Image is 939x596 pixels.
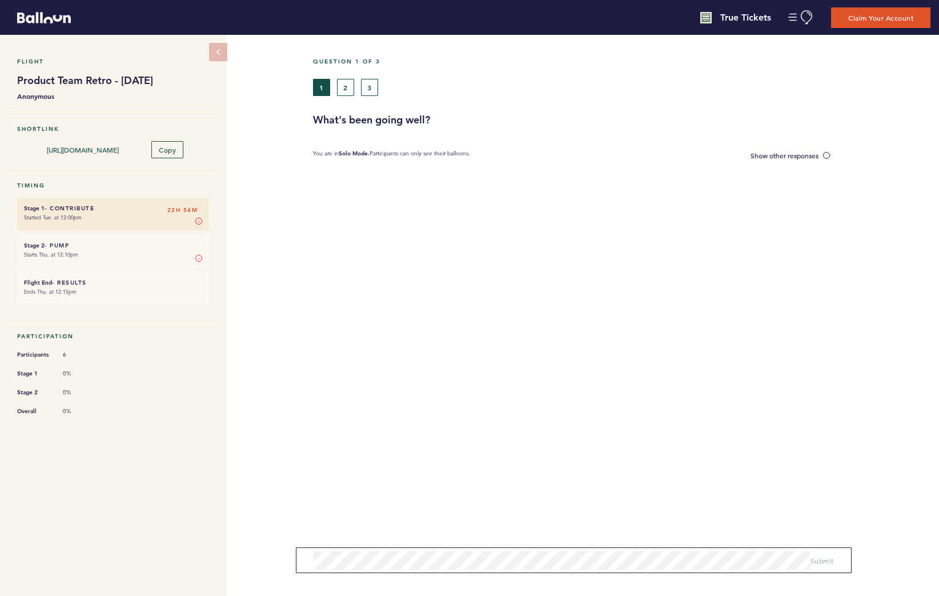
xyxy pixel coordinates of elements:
[24,214,82,221] time: Started Tue. at 12:00pm
[17,125,209,133] h5: Shortlink
[17,333,209,340] h5: Participation
[24,205,45,212] small: Stage 1
[17,368,51,379] span: Stage 1
[17,387,51,398] span: Stage 2
[831,7,930,28] button: Claim Your Account
[361,79,378,96] button: 3
[313,58,930,65] h5: Question 1 of 3
[24,205,202,212] h6: - Contribute
[17,90,209,102] b: Anonymous
[810,555,834,566] button: Submit
[17,182,209,189] h5: Timing
[63,407,97,415] span: 0%
[339,150,370,157] b: Solo Mode.
[337,79,354,96] button: 2
[63,389,97,397] span: 0%
[313,113,930,127] h3: What's been going well?
[24,242,202,249] h6: - Pump
[63,370,97,378] span: 0%
[313,79,330,96] button: 1
[17,406,51,417] span: Overall
[24,288,77,295] time: Ends Thu. at 12:15pm
[720,11,771,25] h4: True Tickets
[17,58,209,65] h5: Flight
[24,251,78,258] time: Starts Thu. at 12:10pm
[810,556,834,565] span: Submit
[788,10,814,25] button: Manage Account
[17,74,209,87] h1: Product Team Retro - [DATE]
[151,141,183,158] button: Copy
[24,279,52,286] small: Flight End
[24,279,202,286] h6: - Results
[9,11,71,23] a: Balloon
[17,12,71,23] svg: Balloon
[751,151,818,160] span: Show other responses
[24,242,45,249] small: Stage 2
[159,145,176,154] span: Copy
[63,351,97,359] span: 6
[17,349,51,361] span: Participants
[167,205,198,216] span: 22H 54M
[313,150,470,162] p: You are in Participants can only see their balloons.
